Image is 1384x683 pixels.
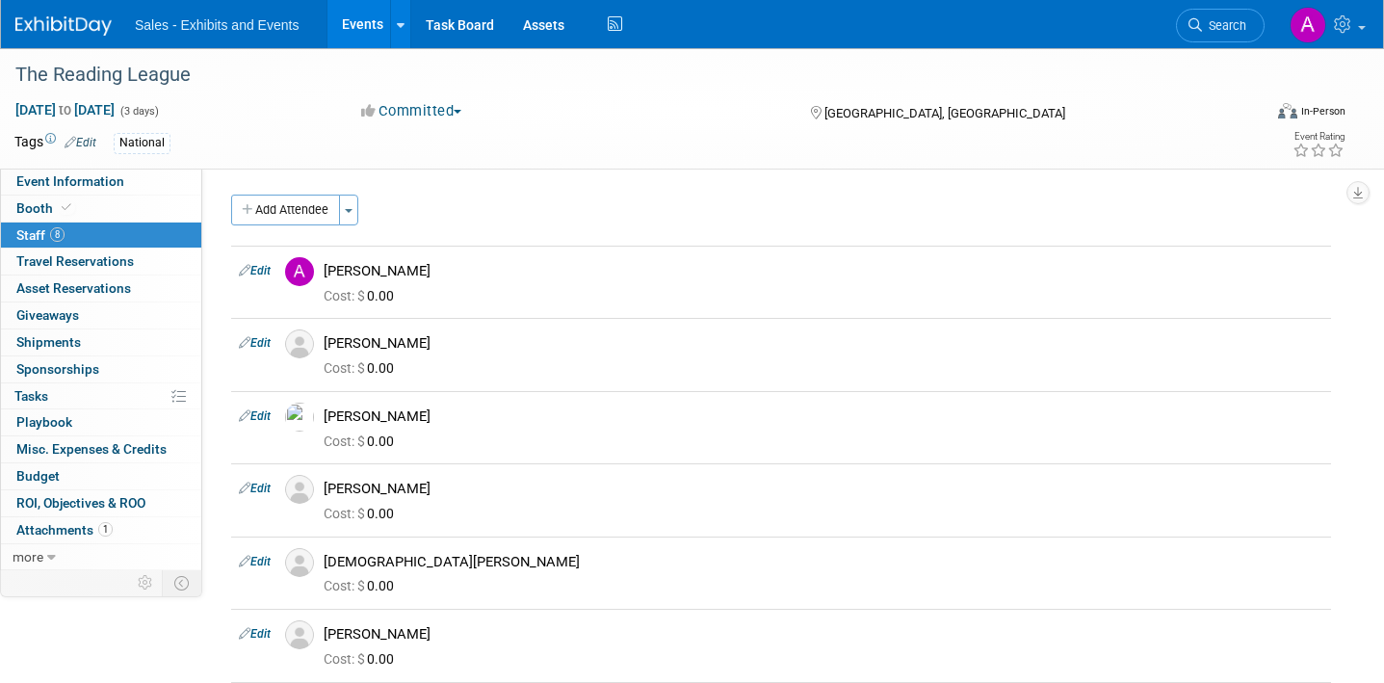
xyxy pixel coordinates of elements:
div: [DEMOGRAPHIC_DATA][PERSON_NAME] [324,553,1323,571]
a: Travel Reservations [1,249,201,275]
a: Sponsorships [1,356,201,382]
span: 8 [50,227,65,242]
span: ROI, Objectives & ROO [16,495,145,511]
i: Booth reservation complete [62,202,71,213]
img: Format-Inperson.png [1278,103,1297,118]
a: Edit [239,336,271,350]
span: Sales - Exhibits and Events [135,17,299,33]
a: Edit [239,627,271,641]
a: Booth [1,196,201,222]
img: ExhibitDay [15,16,112,36]
img: A.jpg [285,257,314,286]
img: Associate-Profile-5.png [285,329,314,358]
span: Staff [16,227,65,243]
a: Misc. Expenses & Credits [1,436,201,462]
div: [PERSON_NAME] [324,480,1323,498]
a: Shipments [1,329,201,355]
span: 0.00 [324,288,402,303]
span: Travel Reservations [16,253,134,269]
span: Cost: $ [324,651,367,667]
span: Misc. Expenses & Credits [16,441,167,457]
button: Committed [354,101,469,121]
span: Search [1202,18,1246,33]
span: more [13,549,43,565]
td: Toggle Event Tabs [163,570,202,595]
button: Add Attendee [231,195,340,225]
span: Cost: $ [324,288,367,303]
span: Booth [16,200,75,216]
img: Alexandra Horne [1290,7,1326,43]
span: 0.00 [324,360,402,376]
td: Tags [14,132,96,154]
a: Playbook [1,409,201,435]
div: National [114,133,170,153]
span: Attachments [16,522,113,538]
span: Cost: $ [324,506,367,521]
a: more [1,544,201,570]
div: Event Rating [1293,132,1345,142]
span: Sponsorships [16,361,99,377]
a: Tasks [1,383,201,409]
span: [GEOGRAPHIC_DATA], [GEOGRAPHIC_DATA] [824,106,1065,120]
a: Giveaways [1,302,201,328]
span: Tasks [14,388,48,404]
a: Edit [239,555,271,568]
a: Search [1176,9,1265,42]
a: Asset Reservations [1,276,201,302]
img: Associate-Profile-5.png [285,475,314,504]
a: Edit [239,409,271,423]
span: Shipments [16,334,81,350]
div: [PERSON_NAME] [324,625,1323,644]
a: Budget [1,463,201,489]
span: (3 days) [118,105,159,118]
div: [PERSON_NAME] [324,262,1323,280]
span: to [56,102,74,118]
span: 0.00 [324,651,402,667]
img: Associate-Profile-5.png [285,620,314,649]
span: 0.00 [324,578,402,593]
span: Giveaways [16,307,79,323]
div: In-Person [1300,104,1345,118]
span: Asset Reservations [16,280,131,296]
span: [DATE] [DATE] [14,101,116,118]
span: Cost: $ [324,578,367,593]
div: The Reading League [9,58,1232,92]
span: Playbook [16,414,72,430]
span: Budget [16,468,60,484]
div: Event Format [1148,100,1345,129]
a: Edit [239,482,271,495]
a: Edit [239,264,271,277]
span: Event Information [16,173,124,189]
td: Personalize Event Tab Strip [129,570,163,595]
img: Associate-Profile-5.png [285,548,314,577]
a: Edit [65,136,96,149]
a: ROI, Objectives & ROO [1,490,201,516]
div: [PERSON_NAME] [324,334,1323,353]
span: 0.00 [324,433,402,449]
span: 0.00 [324,506,402,521]
div: [PERSON_NAME] [324,407,1323,426]
a: Attachments1 [1,517,201,543]
span: 1 [98,522,113,537]
span: Cost: $ [324,433,367,449]
a: Staff8 [1,223,201,249]
span: Cost: $ [324,360,367,376]
a: Event Information [1,169,201,195]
